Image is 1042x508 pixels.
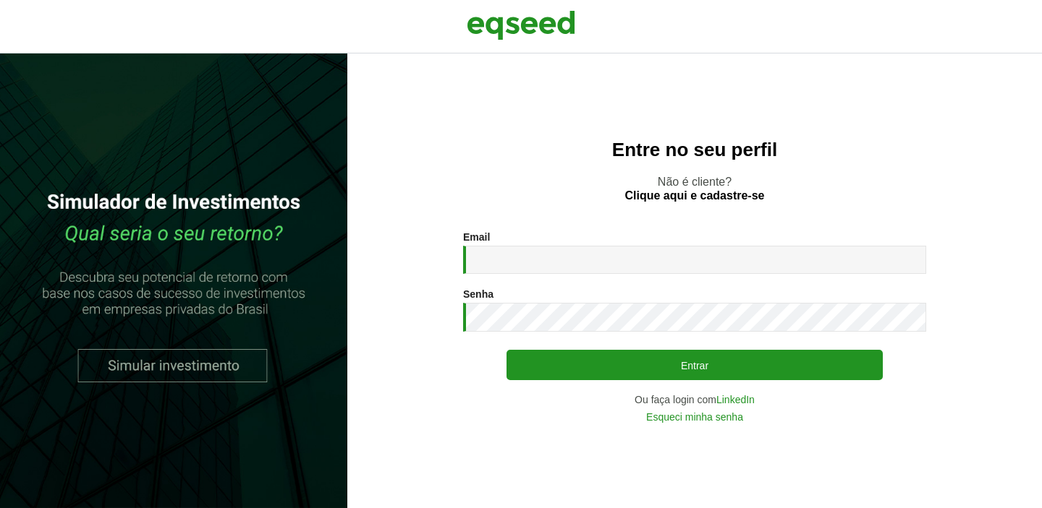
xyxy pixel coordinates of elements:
[507,350,883,380] button: Entrar
[463,232,490,242] label: Email
[376,175,1013,202] p: Não é cliente?
[625,190,765,202] a: Clique aqui e cadastre-se
[646,412,743,422] a: Esqueci minha senha
[463,395,926,405] div: Ou faça login com
[467,7,575,43] img: EqSeed Logo
[463,289,494,299] label: Senha
[716,395,755,405] a: LinkedIn
[376,139,1013,160] h2: Entre no seu perfil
